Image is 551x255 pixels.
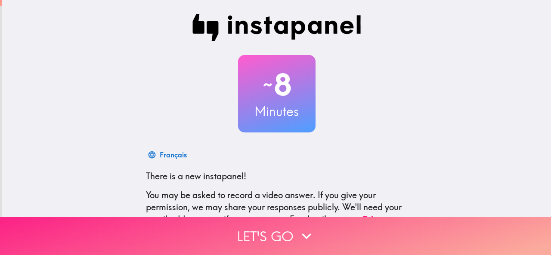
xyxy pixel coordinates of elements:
[146,189,408,237] p: You may be asked to record a video answer. If you give your permission, we may share your respons...
[160,149,187,161] div: Français
[238,67,316,102] h2: 8
[262,72,274,98] span: ~
[146,171,246,181] span: There is a new instapanel!
[238,102,316,120] h3: Minutes
[146,146,190,163] button: Français
[146,214,392,237] a: Privacy Policy
[192,14,361,41] img: Instapanel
